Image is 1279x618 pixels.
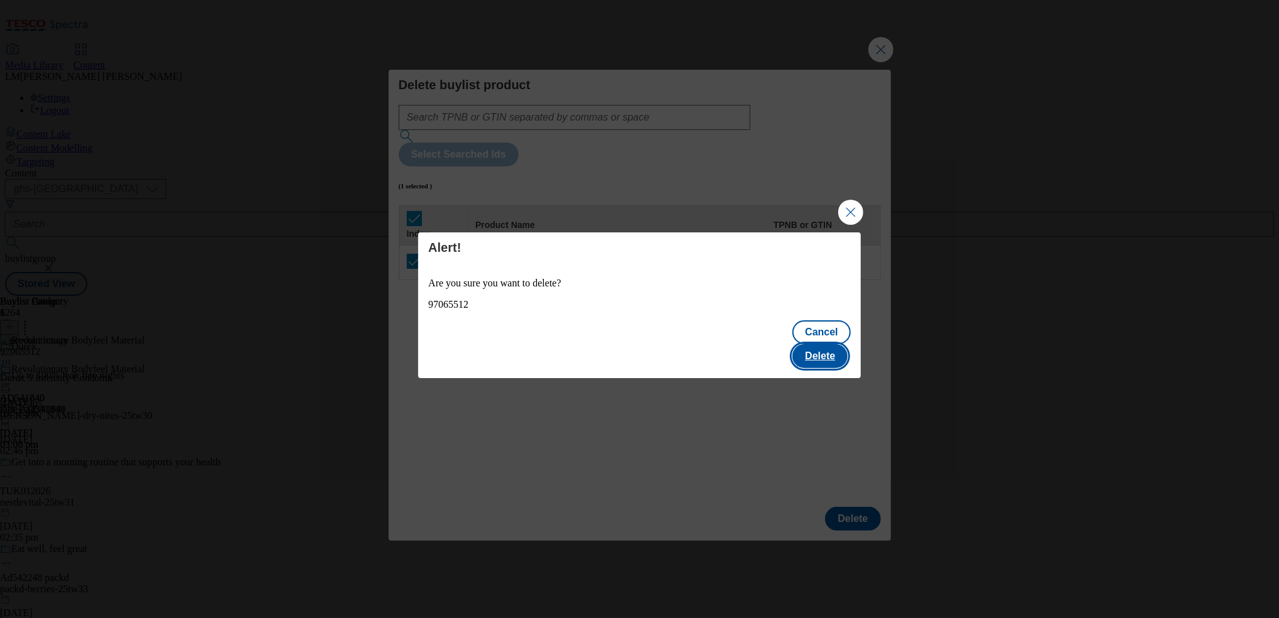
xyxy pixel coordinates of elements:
[428,240,851,255] h4: Alert!
[838,200,863,225] button: Close Modal
[792,320,850,344] button: Cancel
[428,299,851,310] div: 97065512
[428,278,851,289] p: Are you sure you want to delete?
[792,344,848,368] button: Delete
[418,232,861,378] div: Modal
